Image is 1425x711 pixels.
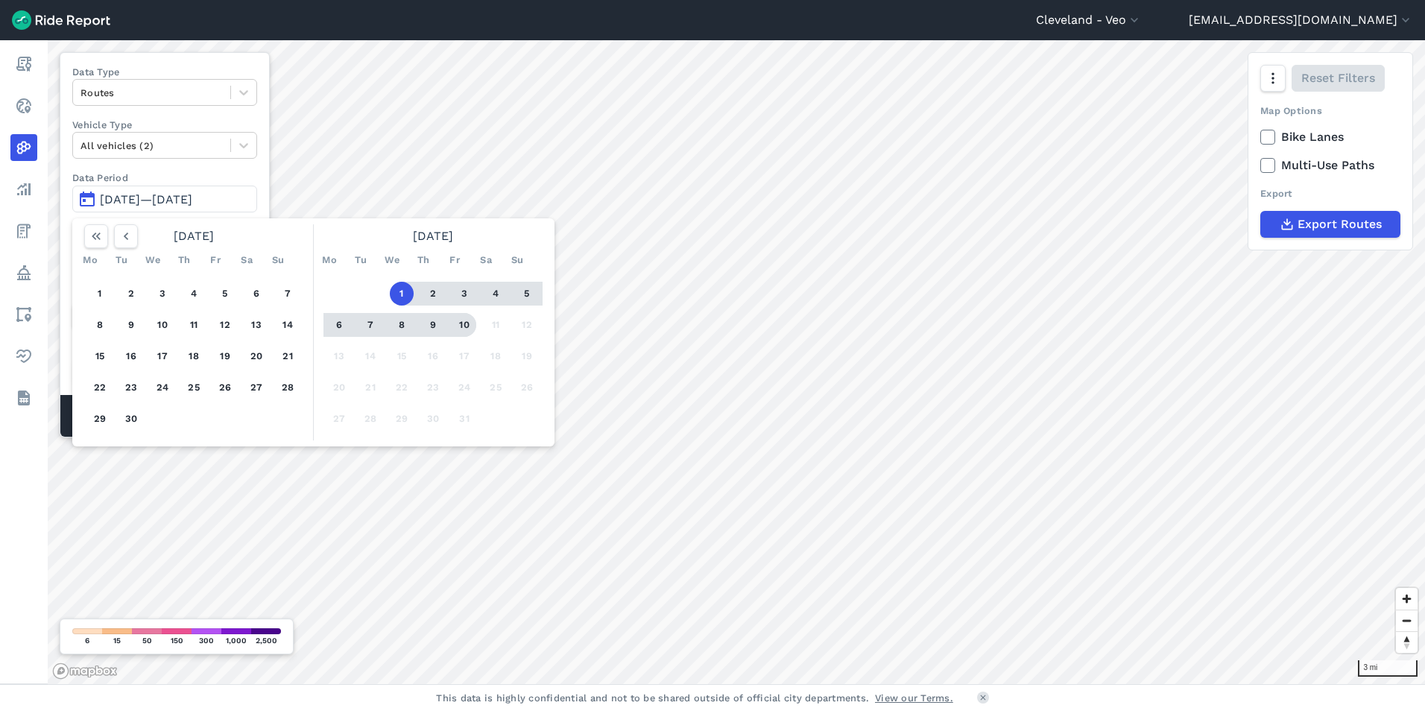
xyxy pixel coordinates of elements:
[60,395,269,437] div: Matched Trips
[515,376,539,399] button: 26
[151,282,174,306] button: 3
[515,282,539,306] button: 5
[1260,157,1400,174] label: Multi-Use Paths
[390,376,414,399] button: 22
[141,248,165,272] div: We
[182,376,206,399] button: 25
[1298,215,1382,233] span: Export Routes
[203,248,227,272] div: Fr
[88,313,112,337] button: 8
[10,51,37,78] a: Report
[10,92,37,119] a: Realtime
[484,313,508,337] button: 11
[78,224,309,248] div: [DATE]
[452,344,476,368] button: 17
[1036,11,1142,29] button: Cleveland - Veo
[182,313,206,337] button: 11
[10,343,37,370] a: Health
[1358,660,1418,677] div: 3 mi
[10,134,37,161] a: Heatmaps
[317,224,549,248] div: [DATE]
[317,248,341,272] div: Mo
[110,248,133,272] div: Tu
[182,282,206,306] button: 4
[10,259,37,286] a: Policy
[182,344,206,368] button: 18
[327,313,351,337] button: 6
[1301,69,1375,87] span: Reset Filters
[484,282,508,306] button: 4
[390,313,414,337] button: 8
[10,301,37,328] a: Areas
[1189,11,1413,29] button: [EMAIL_ADDRESS][DOMAIN_NAME]
[452,407,476,431] button: 31
[244,376,268,399] button: 27
[244,282,268,306] button: 6
[72,186,257,212] button: [DATE]—[DATE]
[484,376,508,399] button: 25
[72,171,257,185] label: Data Period
[88,282,112,306] button: 1
[474,248,498,272] div: Sa
[1260,128,1400,146] label: Bike Lanes
[244,313,268,337] button: 13
[390,407,414,431] button: 29
[213,344,237,368] button: 19
[1292,65,1385,92] button: Reset Filters
[151,376,174,399] button: 24
[276,282,300,306] button: 7
[72,65,257,79] label: Data Type
[484,344,508,368] button: 18
[875,691,953,705] a: View our Terms.
[443,248,467,272] div: Fr
[358,376,382,399] button: 21
[119,313,143,337] button: 9
[52,663,118,680] a: Mapbox logo
[421,376,445,399] button: 23
[421,282,445,306] button: 2
[421,313,445,337] button: 9
[151,344,174,368] button: 17
[1260,186,1400,200] div: Export
[452,282,476,306] button: 3
[119,282,143,306] button: 2
[421,407,445,431] button: 30
[1260,211,1400,238] button: Export Routes
[213,313,237,337] button: 12
[327,407,351,431] button: 27
[1396,631,1418,653] button: Reset bearing to north
[411,248,435,272] div: Th
[235,248,259,272] div: Sa
[276,376,300,399] button: 28
[213,376,237,399] button: 26
[390,282,414,306] button: 1
[1396,588,1418,610] button: Zoom in
[10,218,37,244] a: Fees
[119,344,143,368] button: 16
[421,344,445,368] button: 16
[505,248,529,272] div: Su
[358,344,382,368] button: 14
[327,344,351,368] button: 13
[380,248,404,272] div: We
[515,344,539,368] button: 19
[1260,104,1400,118] div: Map Options
[244,344,268,368] button: 20
[78,248,102,272] div: Mo
[172,248,196,272] div: Th
[88,344,112,368] button: 15
[100,192,192,206] span: [DATE]—[DATE]
[358,313,382,337] button: 7
[151,313,174,337] button: 10
[119,376,143,399] button: 23
[88,407,112,431] button: 29
[276,313,300,337] button: 14
[452,376,476,399] button: 24
[12,10,110,30] img: Ride Report
[452,313,476,337] button: 10
[213,282,237,306] button: 5
[88,376,112,399] button: 22
[276,344,300,368] button: 21
[10,176,37,203] a: Analyze
[48,40,1425,684] canvas: Map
